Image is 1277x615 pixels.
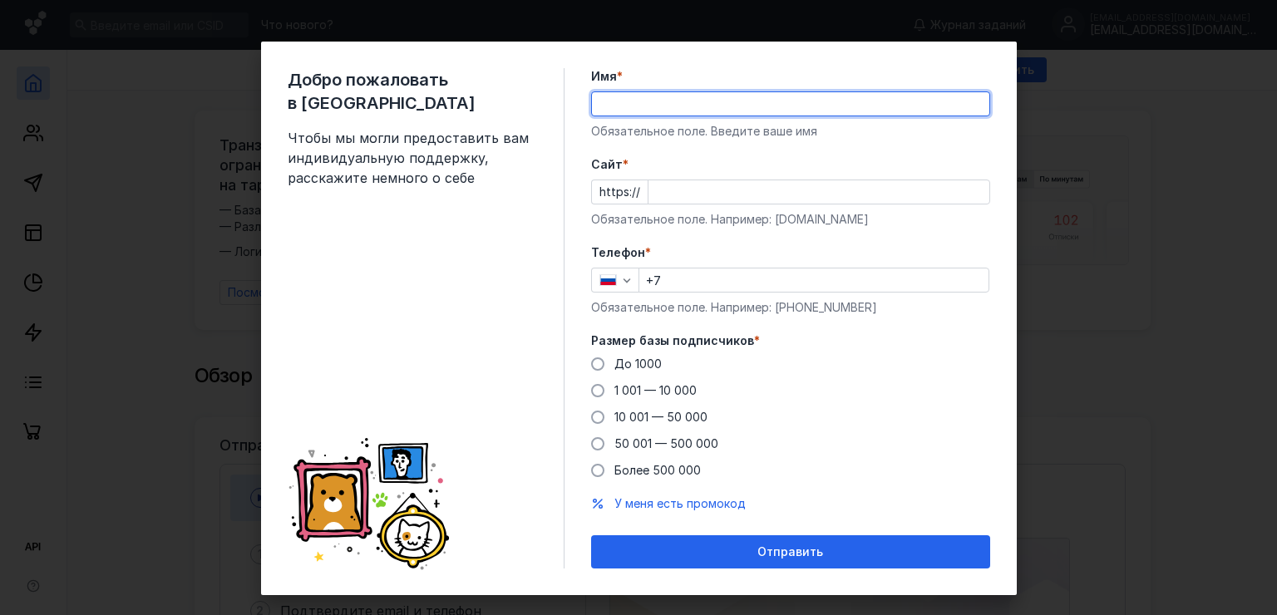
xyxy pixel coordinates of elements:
[591,299,990,316] div: Обязательное поле. Например: [PHONE_NUMBER]
[614,495,746,512] button: У меня есть промокод
[614,463,701,477] span: Более 500 000
[757,545,823,559] span: Отправить
[591,332,754,349] span: Размер базы подписчиков
[288,68,537,115] span: Добро пожаловать в [GEOGRAPHIC_DATA]
[614,436,718,450] span: 50 001 — 500 000
[591,68,617,85] span: Имя
[614,383,697,397] span: 1 001 — 10 000
[614,496,746,510] span: У меня есть промокод
[591,156,623,173] span: Cайт
[614,410,708,424] span: 10 001 — 50 000
[591,211,990,228] div: Обязательное поле. Например: [DOMAIN_NAME]
[591,244,645,261] span: Телефон
[288,128,537,188] span: Чтобы мы могли предоставить вам индивидуальную поддержку, расскажите немного о себе
[614,357,662,371] span: До 1000
[591,123,990,140] div: Обязательное поле. Введите ваше имя
[591,535,990,568] button: Отправить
